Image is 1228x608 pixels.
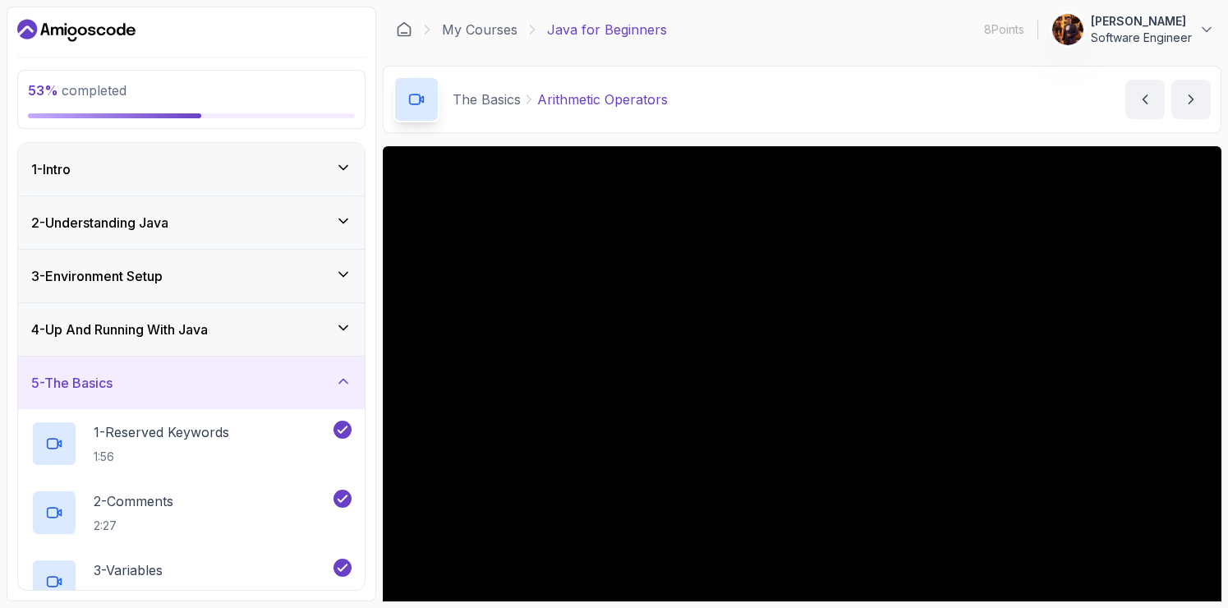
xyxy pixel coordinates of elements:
p: [PERSON_NAME] [1091,13,1192,30]
p: Software Engineer [1091,30,1192,46]
p: 2:27 [94,518,173,534]
button: previous content [1125,80,1165,119]
p: 3:58 [94,587,163,603]
button: user profile image[PERSON_NAME]Software Engineer [1051,13,1215,46]
button: 5-The Basics [18,357,365,409]
p: 2 - Comments [94,491,173,511]
button: 2-Understanding Java [18,196,365,249]
button: 3-Environment Setup [18,250,365,302]
h3: 3 - Environment Setup [31,266,163,286]
button: 2-Comments2:27 [31,490,352,536]
p: 3 - Variables [94,560,163,580]
button: next content [1171,80,1211,119]
a: Dashboard [17,17,136,44]
span: 53 % [28,82,58,99]
span: completed [28,82,126,99]
h3: 5 - The Basics [31,373,113,393]
p: Arithmetic Operators [537,90,668,109]
h3: 4 - Up And Running With Java [31,320,208,339]
a: My Courses [442,20,517,39]
p: 1:56 [94,449,229,465]
p: The Basics [453,90,521,109]
button: 4-Up And Running With Java [18,303,365,356]
img: user profile image [1052,14,1083,45]
button: 1-Reserved Keywords1:56 [31,421,352,467]
h3: 2 - Understanding Java [31,213,168,233]
a: Dashboard [396,21,412,38]
button: 1-Intro [18,143,365,196]
p: 8 Points [984,21,1024,38]
h3: 1 - Intro [31,159,71,179]
p: Java for Beginners [547,20,667,39]
p: 1 - Reserved Keywords [94,422,229,442]
button: 3-Variables3:58 [31,559,352,605]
